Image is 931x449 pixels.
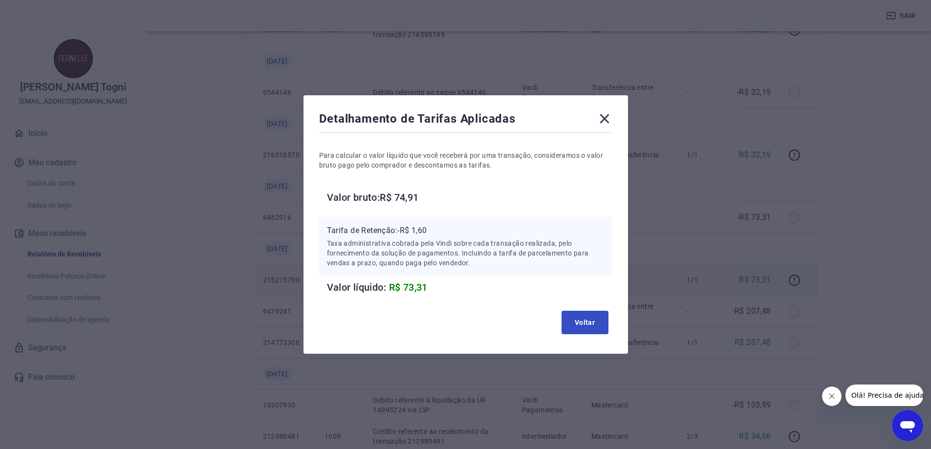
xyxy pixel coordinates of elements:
div: Detalhamento de Tarifas Aplicadas [319,111,612,130]
h6: Valor bruto: R$ 74,91 [327,190,612,205]
p: Taxa administrativa cobrada pela Vindi sobre cada transação realizada, pelo fornecimento da soluç... [327,238,605,268]
button: Voltar [562,311,608,334]
h6: Valor líquido: [327,279,612,295]
iframe: Fechar mensagem [822,386,842,406]
p: Para calcular o valor líquido que você receberá por uma transação, consideramos o valor bruto pag... [319,150,612,170]
iframe: Mensagem da empresa [845,385,923,406]
iframe: Botão para abrir a janela de mensagens [892,410,923,441]
p: Tarifa de Retenção: -R$ 1,60 [327,225,605,236]
span: R$ 73,31 [389,281,428,293]
span: Olá! Precisa de ajuda? [6,7,82,15]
